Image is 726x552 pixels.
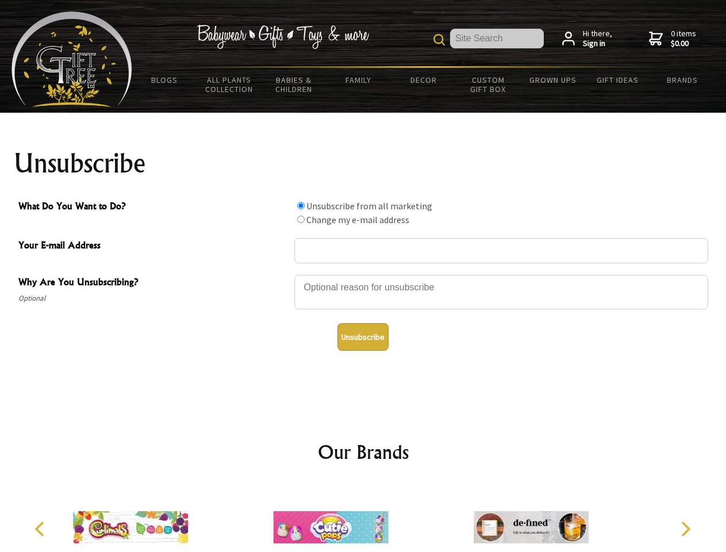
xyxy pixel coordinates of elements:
a: Custom Gift Box [456,68,521,101]
input: What Do You Want to Do? [297,202,305,209]
span: Why Are You Unsubscribing? [18,275,289,292]
textarea: Why Are You Unsubscribing? [294,275,708,309]
span: Your E-mail Address [18,238,289,255]
a: All Plants Collection [197,68,262,101]
a: 0 items$0.00 [649,29,696,49]
h1: Unsubscribe [14,149,713,177]
img: Babyware - Gifts - Toys and more... [11,11,132,107]
input: Site Search [450,29,544,48]
h2: Our Brands [23,438,704,466]
a: BLOGS [132,68,197,92]
input: Your E-mail Address [294,238,708,263]
strong: $0.00 [671,39,696,49]
a: Gift Ideas [585,68,650,92]
strong: Sign in [583,39,612,49]
button: Next [673,516,698,542]
a: Decor [391,68,456,92]
span: 0 items [671,28,696,49]
label: Unsubscribe from all marketing [306,200,432,212]
label: Change my e-mail address [306,214,409,225]
input: What Do You Want to Do? [297,216,305,223]
a: Hi there,Sign in [562,29,612,49]
button: Previous [29,516,54,542]
a: Family [326,68,391,92]
span: What Do You Want to Do? [18,199,289,216]
span: Optional [18,292,289,305]
button: Unsubscribe [337,323,389,351]
a: Babies & Children [262,68,326,101]
img: product search [433,34,445,45]
span: Hi there, [583,29,612,49]
a: Brands [650,68,715,92]
img: Babywear - Gifts - Toys & more [197,25,369,49]
a: Grown Ups [520,68,585,92]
